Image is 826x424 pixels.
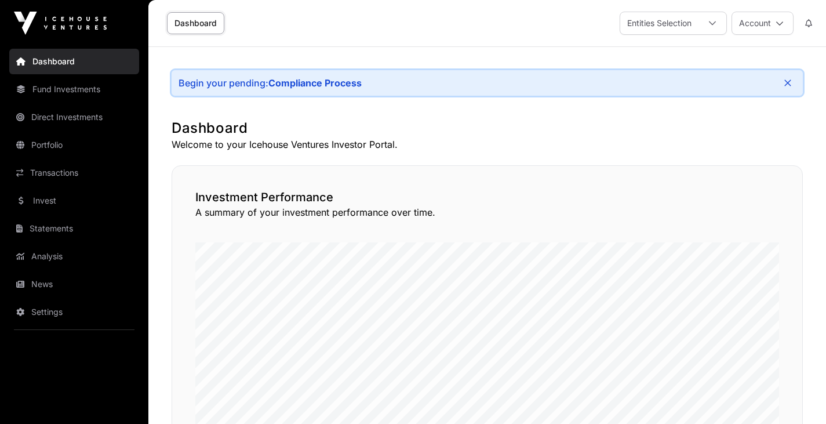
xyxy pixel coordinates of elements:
button: Close [780,75,796,91]
a: Direct Investments [9,104,139,130]
a: Fund Investments [9,77,139,102]
a: Dashboard [9,49,139,74]
a: Dashboard [167,12,224,34]
a: Portfolio [9,132,139,158]
a: Transactions [9,160,139,186]
div: Begin your pending: [179,77,362,89]
p: Welcome to your Icehouse Ventures Investor Portal. [172,137,803,151]
h1: Dashboard [172,119,803,137]
a: Compliance Process [268,77,362,89]
a: News [9,271,139,297]
img: Icehouse Ventures Logo [14,12,107,35]
h2: Investment Performance [195,189,779,205]
iframe: Chat Widget [768,368,826,424]
a: Settings [9,299,139,325]
div: Entities Selection [620,12,698,34]
a: Analysis [9,244,139,269]
a: Statements [9,216,139,241]
p: A summary of your investment performance over time. [195,205,779,219]
a: Invest [9,188,139,213]
button: Account [732,12,794,35]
